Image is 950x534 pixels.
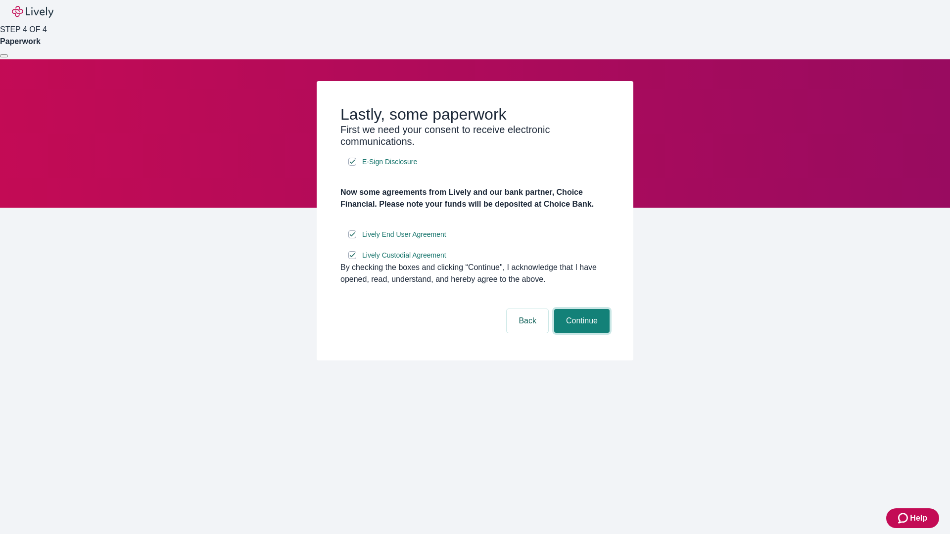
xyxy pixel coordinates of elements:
svg: Zendesk support icon [898,512,910,524]
h2: Lastly, some paperwork [340,105,610,124]
button: Continue [554,309,610,333]
div: By checking the boxes and clicking “Continue", I acknowledge that I have opened, read, understand... [340,262,610,285]
h4: Now some agreements from Lively and our bank partner, Choice Financial. Please note your funds wi... [340,186,610,210]
a: e-sign disclosure document [360,228,448,241]
span: Help [910,512,927,524]
span: E-Sign Disclosure [362,157,417,167]
span: Lively End User Agreement [362,229,446,240]
span: Lively Custodial Agreement [362,250,446,261]
img: Lively [12,6,53,18]
h3: First we need your consent to receive electronic communications. [340,124,610,147]
button: Back [507,309,548,333]
button: Zendesk support iconHelp [886,508,939,528]
a: e-sign disclosure document [360,156,419,168]
a: e-sign disclosure document [360,249,448,262]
